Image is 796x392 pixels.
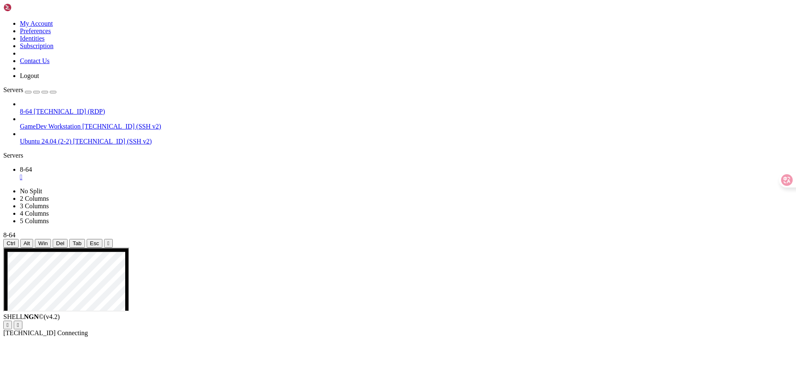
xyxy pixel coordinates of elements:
[82,123,161,130] span: [TECHNICAL_ID] (SSH v2)
[44,313,60,320] span: 4.2.0
[87,239,102,248] button: Esc
[3,239,19,248] button: Ctrl
[20,187,42,195] a: No Split
[3,86,56,93] a: Servers
[20,195,49,202] a: 2 Columns
[104,239,113,248] button: 
[20,166,793,181] a: 8-64
[3,152,793,159] div: Servers
[20,138,793,145] a: Ubuntu 24.04 (2-2) [TECHNICAL_ID] (SSH v2)
[73,240,82,246] span: Tab
[20,108,32,115] span: 8-64
[69,239,85,248] button: Tab
[17,322,19,328] div: 
[56,240,64,246] span: Del
[3,3,51,12] img: Shellngn
[20,100,793,115] li: 8-64 [TECHNICAL_ID] (RDP)
[57,329,88,336] span: Connecting
[7,322,9,328] div: 
[20,42,53,49] a: Subscription
[20,20,53,27] a: My Account
[20,57,50,64] a: Contact Us
[38,240,48,246] span: Win
[73,138,152,145] span: [TECHNICAL_ID] (SSH v2)
[20,123,80,130] span: GameDev Workstation
[20,173,793,181] a: 
[3,86,23,93] span: Servers
[24,313,39,320] b: NGN
[53,239,68,248] button: Del
[3,231,15,239] span: 8-64
[3,329,56,336] span: [TECHNICAL_ID]
[20,210,49,217] a: 4 Columns
[20,138,71,145] span: Ubuntu 24.04 (2-2)
[20,202,49,209] a: 3 Columns
[20,166,32,173] span: 8-64
[20,108,793,115] a: 8-64 [TECHNICAL_ID] (RDP)
[14,321,22,329] button: 
[20,115,793,130] li: GameDev Workstation [TECHNICAL_ID] (SSH v2)
[20,239,34,248] button: Alt
[20,27,51,34] a: Preferences
[24,240,30,246] span: Alt
[34,108,105,115] span: [TECHNICAL_ID] (RDP)
[90,240,99,246] span: Esc
[20,35,45,42] a: Identities
[20,72,39,79] a: Logout
[20,130,793,145] li: Ubuntu 24.04 (2-2) [TECHNICAL_ID] (SSH v2)
[3,321,12,329] button: 
[20,217,49,224] a: 5 Columns
[35,239,51,248] button: Win
[107,240,109,246] div: 
[3,313,60,320] span: SHELL ©
[20,123,793,130] a: GameDev Workstation [TECHNICAL_ID] (SSH v2)
[7,240,15,246] span: Ctrl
